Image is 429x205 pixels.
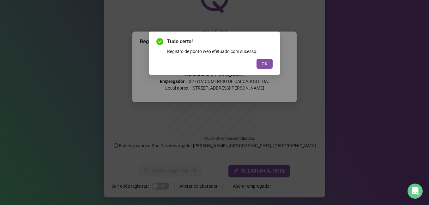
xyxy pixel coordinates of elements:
span: check-circle [156,38,163,45]
span: OK [262,60,268,67]
div: Open Intercom Messenger [408,184,423,199]
span: Tudo certo! [167,38,273,45]
div: Registro de ponto web efetuado com sucesso. [167,48,273,55]
button: OK [257,59,273,69]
